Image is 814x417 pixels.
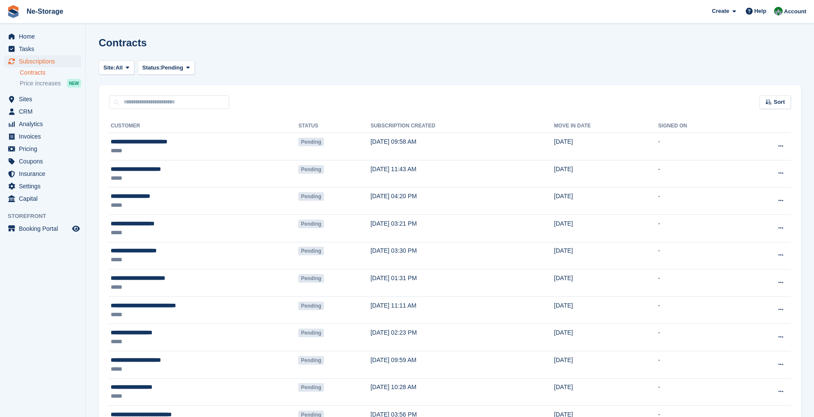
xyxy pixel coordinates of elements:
[370,160,554,187] td: [DATE] 11:43 AM
[554,269,658,297] td: [DATE]
[103,63,115,72] span: Site:
[4,55,81,67] a: menu
[298,192,324,201] span: Pending
[19,118,70,130] span: Analytics
[8,212,85,221] span: Storefront
[19,43,70,55] span: Tasks
[7,5,20,18] img: stora-icon-8386f47178a22dfd0bd8f6a31ec36ba5ce8667c1dd55bd0f319d3a0aa187defe.svg
[370,269,554,297] td: [DATE] 01:31 PM
[99,60,134,75] button: Site: All
[658,215,740,242] td: -
[658,160,740,187] td: -
[658,324,740,351] td: -
[370,119,554,133] th: Subscription created
[658,119,740,133] th: Signed on
[161,63,183,72] span: Pending
[370,296,554,324] td: [DATE] 11:11 AM
[99,37,147,48] h1: Contracts
[4,118,81,130] a: menu
[554,378,658,406] td: [DATE]
[298,302,324,310] span: Pending
[20,79,81,88] a: Price increases NEW
[370,215,554,242] td: [DATE] 03:21 PM
[19,143,70,155] span: Pricing
[19,180,70,192] span: Settings
[19,155,70,167] span: Coupons
[712,7,729,15] span: Create
[4,155,81,167] a: menu
[554,351,658,378] td: [DATE]
[4,93,81,105] a: menu
[658,187,740,215] td: -
[370,324,554,351] td: [DATE] 02:23 PM
[298,247,324,255] span: Pending
[774,98,785,106] span: Sort
[67,79,81,88] div: NEW
[19,93,70,105] span: Sites
[298,383,324,392] span: Pending
[370,187,554,215] td: [DATE] 04:20 PM
[298,274,324,283] span: Pending
[658,351,740,378] td: -
[19,30,70,42] span: Home
[370,242,554,269] td: [DATE] 03:30 PM
[4,143,81,155] a: menu
[4,130,81,142] a: menu
[19,193,70,205] span: Capital
[298,165,324,174] span: Pending
[554,133,658,160] td: [DATE]
[554,187,658,215] td: [DATE]
[4,223,81,235] a: menu
[4,180,81,192] a: menu
[298,329,324,337] span: Pending
[4,43,81,55] a: menu
[370,351,554,378] td: [DATE] 09:59 AM
[554,119,658,133] th: Move in date
[298,356,324,365] span: Pending
[658,133,740,160] td: -
[774,7,783,15] img: Charlotte Nesbitt
[19,223,70,235] span: Booking Portal
[298,119,370,133] th: Status
[20,79,61,88] span: Price increases
[754,7,766,15] span: Help
[784,7,806,16] span: Account
[71,224,81,234] a: Preview store
[298,138,324,146] span: Pending
[4,193,81,205] a: menu
[554,215,658,242] td: [DATE]
[4,168,81,180] a: menu
[19,168,70,180] span: Insurance
[142,63,161,72] span: Status:
[658,242,740,269] td: -
[23,4,67,18] a: Ne-Storage
[19,106,70,118] span: CRM
[19,130,70,142] span: Invoices
[20,69,81,77] a: Contracts
[658,378,740,406] td: -
[109,119,298,133] th: Customer
[658,296,740,324] td: -
[370,378,554,406] td: [DATE] 10:28 AM
[298,220,324,228] span: Pending
[554,160,658,187] td: [DATE]
[554,242,658,269] td: [DATE]
[370,133,554,160] td: [DATE] 09:58 AM
[554,324,658,351] td: [DATE]
[19,55,70,67] span: Subscriptions
[4,30,81,42] a: menu
[4,106,81,118] a: menu
[138,60,195,75] button: Status: Pending
[554,296,658,324] td: [DATE]
[658,269,740,297] td: -
[115,63,123,72] span: All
